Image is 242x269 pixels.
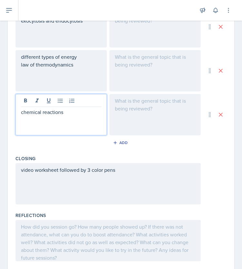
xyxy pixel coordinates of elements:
[21,166,195,174] p: video worksheet followed by 3 color pens
[111,138,132,148] button: Add
[114,140,128,145] div: Add
[21,17,101,25] p: exocytosis and endocytosis
[21,108,101,116] p: chemical reactions
[21,53,101,61] p: different types of energy
[21,61,101,68] p: law of thermodynamics
[15,155,35,162] label: Closing
[15,212,46,219] label: Reflections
